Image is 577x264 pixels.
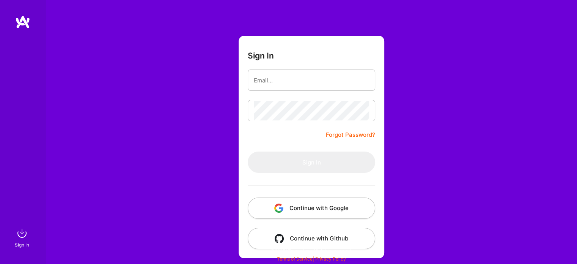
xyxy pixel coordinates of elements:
input: Email... [254,71,369,90]
div: © 2025 ATeams Inc., All rights reserved. [46,241,577,260]
a: Terms of Service [277,256,313,262]
div: Sign In [15,241,29,249]
a: Forgot Password? [326,130,375,139]
button: Continue with Github [248,228,375,249]
img: logo [15,15,30,29]
button: Continue with Google [248,198,375,219]
button: Sign In [248,152,375,173]
img: sign in [14,226,30,241]
img: icon [274,204,283,213]
a: Privacy Policy [315,256,346,262]
span: | [277,256,346,262]
h3: Sign In [248,51,274,60]
a: sign inSign In [16,226,30,249]
img: icon [275,234,284,243]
